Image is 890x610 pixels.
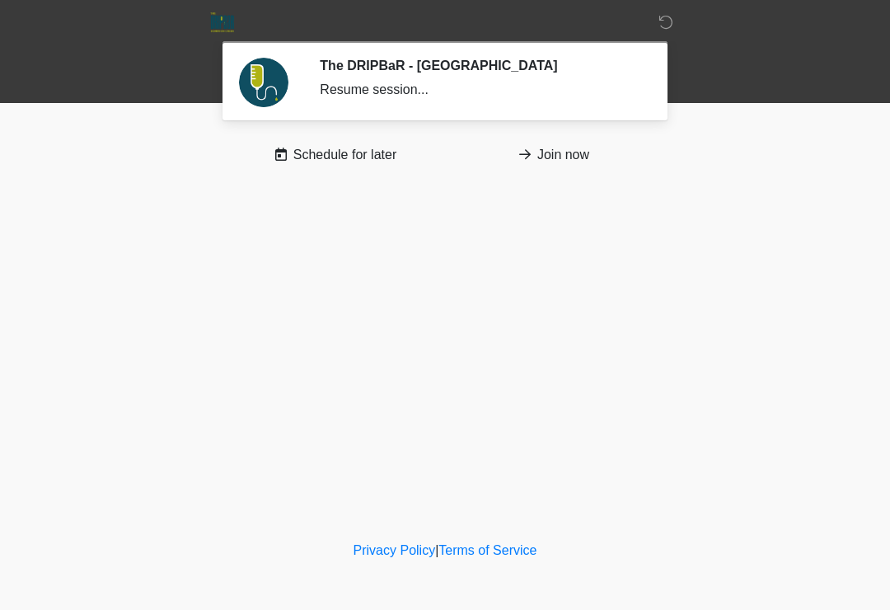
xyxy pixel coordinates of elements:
[210,12,234,33] img: The DRIPBaR - San Antonio Dominion Creek Logo
[435,543,438,557] a: |
[438,543,536,557] a: Terms of Service
[354,543,436,557] a: Privacy Policy
[452,139,657,171] button: Join now
[320,80,639,100] div: Resume session...
[233,139,438,171] button: Schedule for later
[239,58,288,107] img: Agent Avatar
[320,58,639,73] h2: The DRIPBaR - [GEOGRAPHIC_DATA]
